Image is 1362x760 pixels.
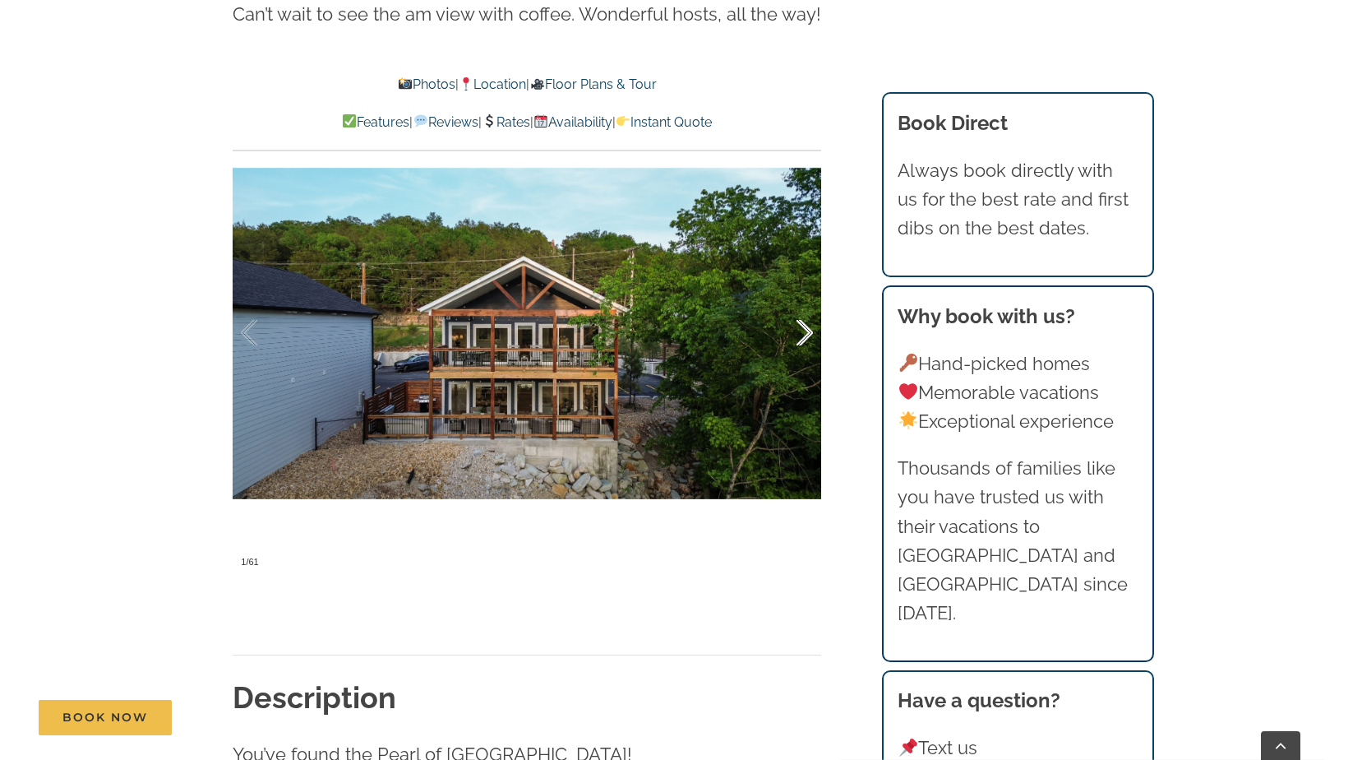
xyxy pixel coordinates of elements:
a: Features [342,114,409,130]
a: Photos [398,76,455,92]
a: Availability [533,114,612,130]
a: Reviews [413,114,478,130]
img: 📍 [459,77,473,90]
p: Hand-picked homes Memorable vacations Exceptional experience [898,350,1138,437]
img: 🌟 [899,411,917,429]
p: Always book directly with us for the best rate and first dibs on the best dates. [898,156,1138,243]
img: 🎥 [531,77,544,90]
img: ❤️ [899,382,917,401]
a: Book Now [39,700,172,735]
img: 💬 [414,114,427,127]
img: 📸 [399,77,412,90]
p: Thousands of families like you have trusted us with their vacations to [GEOGRAPHIC_DATA] and [GEO... [898,454,1138,628]
img: 📌 [899,739,917,757]
a: Location [459,76,526,92]
img: 📆 [534,114,547,127]
h3: Book Direct [898,109,1138,138]
img: 👉 [616,114,630,127]
img: 💲 [482,114,496,127]
h3: Have a question? [898,686,1138,716]
strong: Description [233,680,396,715]
em: – [PERSON_NAME] ([US_STATE]) [233,49,493,71]
p: | | | | [233,112,821,133]
img: 🔑 [899,354,917,372]
h3: Why book with us? [898,302,1138,331]
img: ✅ [343,114,356,127]
a: Rates [482,114,530,130]
a: Instant Quote [616,114,712,130]
a: Floor Plans & Tour [529,76,656,92]
span: Book Now [62,711,148,725]
p: | | [233,74,821,95]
